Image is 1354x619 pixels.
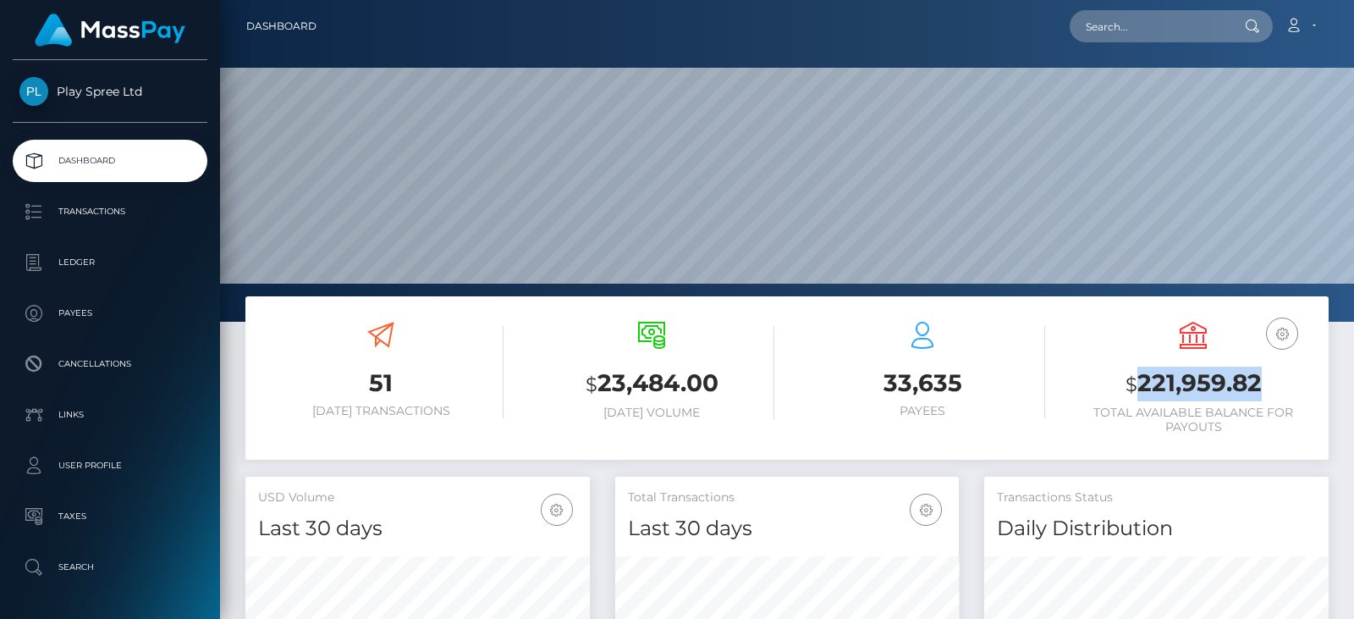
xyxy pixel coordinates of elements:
[1071,406,1316,434] h6: Total Available Balance for Payouts
[19,250,201,275] p: Ledger
[13,445,207,487] a: User Profile
[13,343,207,385] a: Cancellations
[628,489,947,506] h5: Total Transactions
[13,241,207,284] a: Ledger
[997,489,1316,506] h5: Transactions Status
[258,367,504,400] h3: 51
[258,489,577,506] h5: USD Volume
[13,292,207,334] a: Payees
[258,404,504,418] h6: [DATE] Transactions
[19,555,201,580] p: Search
[628,514,947,544] h4: Last 30 days
[19,301,201,326] p: Payees
[1071,367,1316,401] h3: 221,959.82
[13,191,207,233] a: Transactions
[19,77,48,106] img: Play Spree Ltd
[529,367,774,401] h3: 23,484.00
[586,373,597,396] small: $
[13,495,207,538] a: Taxes
[19,504,201,529] p: Taxes
[19,148,201,174] p: Dashboard
[800,367,1045,400] h3: 33,635
[997,514,1316,544] h4: Daily Distribution
[1070,10,1229,42] input: Search...
[19,351,201,377] p: Cancellations
[19,453,201,478] p: User Profile
[246,8,316,44] a: Dashboard
[1126,373,1137,396] small: $
[19,199,201,224] p: Transactions
[13,546,207,589] a: Search
[13,84,207,99] span: Play Spree Ltd
[19,402,201,428] p: Links
[13,394,207,436] a: Links
[35,14,185,47] img: MassPay Logo
[800,404,1045,418] h6: Payees
[13,140,207,182] a: Dashboard
[529,406,774,420] h6: [DATE] Volume
[258,514,577,544] h4: Last 30 days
